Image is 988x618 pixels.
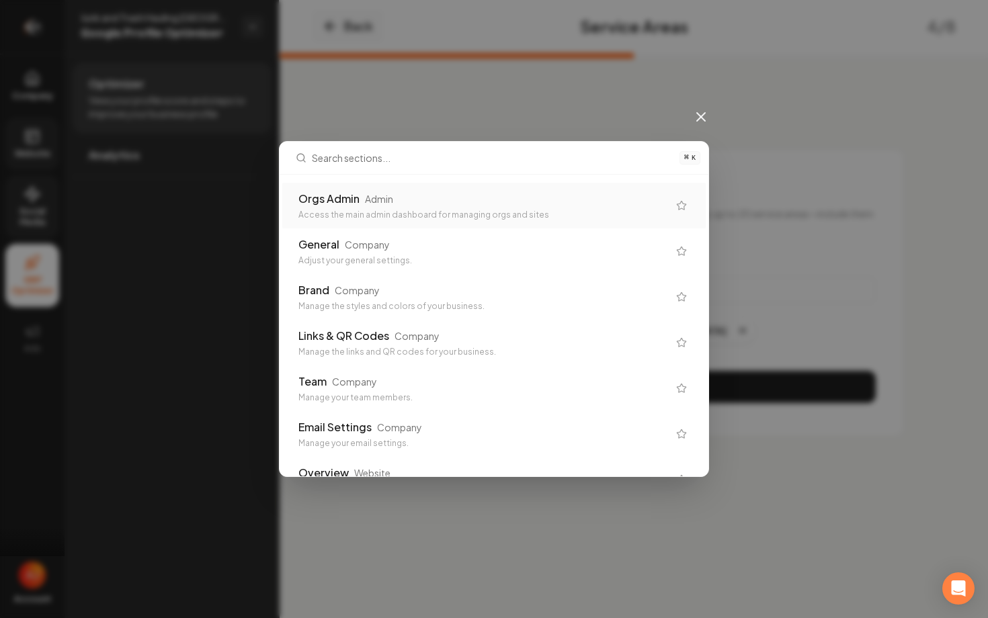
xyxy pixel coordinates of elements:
div: General [298,236,339,253]
div: Company [335,283,380,297]
div: Links & QR Codes [298,328,389,344]
div: Brand [298,282,329,298]
div: Search sections... [280,175,708,476]
div: Company [395,329,440,343]
div: Access the main admin dashboard for managing orgs and sites [298,210,668,220]
div: Company [377,421,422,434]
div: Email Settings [298,419,372,435]
div: Manage the links and QR codes for your business. [298,347,668,357]
input: Search sections... [312,142,671,174]
div: Admin [365,192,393,206]
div: Manage your team members. [298,392,668,403]
div: Manage your email settings. [298,438,668,449]
div: Company [345,238,390,251]
div: Overview [298,465,349,481]
div: Orgs Admin [298,191,360,207]
div: Manage the styles and colors of your business. [298,301,668,312]
div: Team [298,373,327,390]
div: Open Intercom Messenger [942,572,975,605]
div: Website [354,466,390,480]
div: Adjust your general settings. [298,255,668,266]
div: Company [332,375,377,388]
